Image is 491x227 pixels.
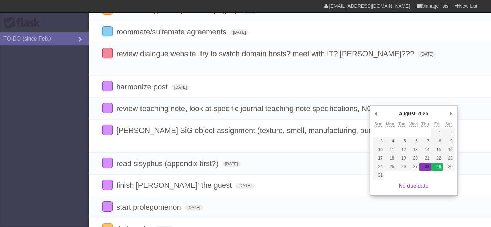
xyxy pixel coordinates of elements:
[172,84,190,90] span: [DATE]
[408,163,419,171] button: 27
[443,163,454,171] button: 30
[443,137,454,146] button: 9
[116,82,169,91] span: harmonize post
[431,154,443,163] button: 22
[386,122,395,127] abbr: Monday
[230,29,249,35] span: [DATE]
[102,201,113,212] label: Done
[384,137,396,146] button: 4
[396,137,407,146] button: 5
[373,154,384,163] button: 17
[222,161,241,167] span: [DATE]
[448,108,455,119] button: Next Month
[434,122,440,127] abbr: Friday
[236,183,254,189] span: [DATE]
[116,104,385,113] span: review teaching note, look at specific journal teaching note specifications, NCUR
[116,159,220,168] span: read sisyphus (appendix first?)
[116,126,427,135] span: [PERSON_NAME] SiG object assignment (texture, smell, manufacturing, purpose, "the why")
[421,122,429,127] abbr: Thursday
[419,154,431,163] button: 21
[116,28,228,36] span: roommate/suitemate agreements
[408,137,419,146] button: 6
[431,163,443,171] button: 29
[116,49,416,58] span: review dialogue website, try to switch domain hosts? meet with IT? [PERSON_NAME]???
[116,181,234,190] span: finish [PERSON_NAME]' the guest
[102,26,113,36] label: Done
[373,163,384,171] button: 24
[431,146,443,154] button: 15
[396,154,407,163] button: 19
[102,125,113,135] label: Done
[418,51,436,57] span: [DATE]
[116,203,183,211] span: start prolegomenon
[419,146,431,154] button: 14
[416,108,429,119] div: 2025
[419,137,431,146] button: 7
[398,108,416,119] div: August
[431,137,443,146] button: 8
[384,163,396,171] button: 25
[408,154,419,163] button: 20
[185,205,203,211] span: [DATE]
[408,146,419,154] button: 13
[396,146,407,154] button: 12
[102,158,113,168] label: Done
[445,122,452,127] abbr: Saturday
[409,122,418,127] abbr: Wednesday
[443,154,454,163] button: 23
[3,17,44,29] div: Flask
[431,128,443,137] button: 1
[102,180,113,190] label: Done
[396,163,407,171] button: 26
[443,128,454,137] button: 2
[419,163,431,171] button: 28
[373,137,384,146] button: 3
[102,103,113,113] label: Done
[373,171,384,180] button: 31
[373,146,384,154] button: 10
[399,183,428,189] a: No due date
[102,81,113,91] label: Done
[384,154,396,163] button: 18
[102,48,113,58] label: Done
[384,146,396,154] button: 11
[373,108,380,119] button: Previous Month
[443,146,454,154] button: 16
[375,122,383,127] abbr: Sunday
[398,122,405,127] abbr: Tuesday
